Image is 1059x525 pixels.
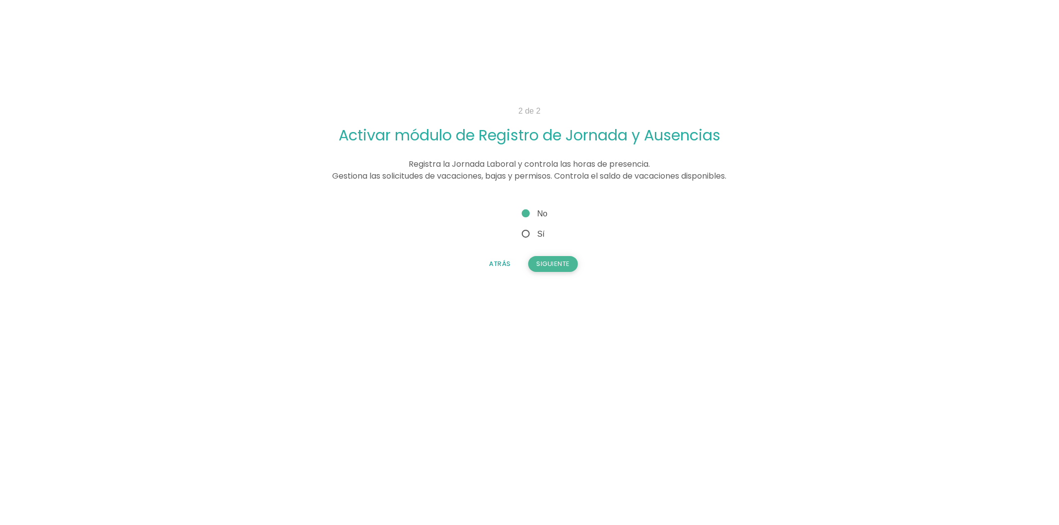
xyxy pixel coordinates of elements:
[520,207,547,220] span: No
[333,158,727,182] span: Registra la Jornada Laboral y controla las horas de presencia. Gestiona las solicitudes de vacaci...
[528,256,578,272] button: Siguiente
[481,256,519,272] button: Atrás
[212,105,847,117] p: 2 de 2
[212,127,847,143] h2: Activar módulo de Registro de Jornada y Ausencias
[520,228,545,240] span: Sí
